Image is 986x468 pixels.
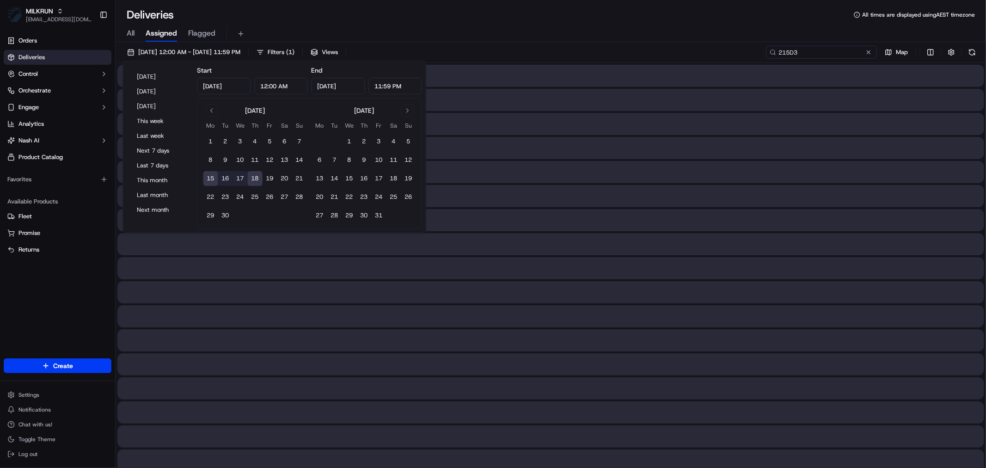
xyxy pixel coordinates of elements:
span: All times are displayed using AEST timezone [862,11,975,18]
span: Map [896,48,908,56]
label: Start [197,66,212,74]
button: 20 [277,171,292,186]
button: 8 [203,153,218,167]
button: 30 [218,208,233,223]
button: MILKRUNMILKRUN[EMAIL_ADDRESS][DOMAIN_NAME] [4,4,96,26]
button: 9 [218,153,233,167]
button: 2 [218,134,233,149]
th: Monday [203,121,218,130]
button: 3 [372,134,386,149]
button: Log out [4,448,111,461]
button: 11 [386,153,401,167]
button: This month [133,174,188,187]
button: 5 [401,134,416,149]
a: Orders [4,33,111,48]
th: Friday [263,121,277,130]
th: Sunday [292,121,307,130]
button: 31 [372,208,386,223]
span: All [127,28,135,39]
th: Thursday [248,121,263,130]
button: 14 [327,171,342,186]
span: Filters [268,48,294,56]
button: 28 [292,190,307,204]
button: Nash AI [4,133,111,148]
a: Returns [7,246,108,254]
button: 6 [312,153,327,167]
button: This week [133,115,188,128]
button: Returns [4,242,111,257]
th: Tuesday [327,121,342,130]
span: MILKRUN [26,6,53,16]
button: Orchestrate [4,83,111,98]
span: Settings [18,391,39,399]
button: Refresh [966,46,979,59]
button: 16 [357,171,372,186]
button: 7 [292,134,307,149]
span: Toggle Theme [18,436,55,443]
button: 17 [233,171,248,186]
button: [DATE] [133,70,188,83]
button: 22 [342,190,357,204]
button: 11 [248,153,263,167]
span: Log out [18,450,37,458]
span: Analytics [18,120,44,128]
button: 24 [372,190,386,204]
button: Next month [133,203,188,216]
button: [DATE] [133,100,188,113]
span: Flagged [188,28,215,39]
button: 10 [372,153,386,167]
button: 16 [218,171,233,186]
button: Promise [4,226,111,240]
button: Notifications [4,403,111,416]
span: Notifications [18,406,51,413]
img: MILKRUN [7,7,22,22]
button: 14 [292,153,307,167]
div: [DATE] [245,106,265,115]
span: ( 1 ) [286,48,294,56]
button: Filters(1) [252,46,299,59]
span: Fleet [18,212,32,221]
button: 19 [263,171,277,186]
button: Go to next month [401,104,414,117]
button: Engage [4,100,111,115]
th: Monday [312,121,327,130]
span: [DATE] 12:00 AM - [DATE] 11:59 PM [138,48,240,56]
button: 15 [203,171,218,186]
button: Fleet [4,209,111,224]
input: Time [254,78,308,94]
button: [DATE] [133,85,188,98]
button: 15 [342,171,357,186]
button: 1 [203,134,218,149]
button: 3 [233,134,248,149]
button: Last week [133,129,188,142]
button: 29 [203,208,218,223]
button: 2 [357,134,372,149]
button: 25 [248,190,263,204]
a: Promise [7,229,108,237]
button: 23 [357,190,372,204]
th: Wednesday [342,121,357,130]
button: 13 [312,171,327,186]
button: 30 [357,208,372,223]
button: 4 [386,134,401,149]
a: Product Catalog [4,150,111,165]
span: Product Catalog [18,153,63,161]
span: Orders [18,37,37,45]
span: Orchestrate [18,86,51,95]
input: Type to search [766,46,877,59]
button: 24 [233,190,248,204]
button: 1 [342,134,357,149]
button: 9 [357,153,372,167]
th: Thursday [357,121,372,130]
button: 5 [263,134,277,149]
button: 21 [327,190,342,204]
button: 20 [312,190,327,204]
th: Friday [372,121,386,130]
div: Favorites [4,172,111,187]
span: Control [18,70,38,78]
button: [EMAIL_ADDRESS][DOMAIN_NAME] [26,16,92,23]
th: Wednesday [233,121,248,130]
button: Control [4,67,111,81]
input: Date [312,78,365,94]
input: Time [368,78,422,94]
